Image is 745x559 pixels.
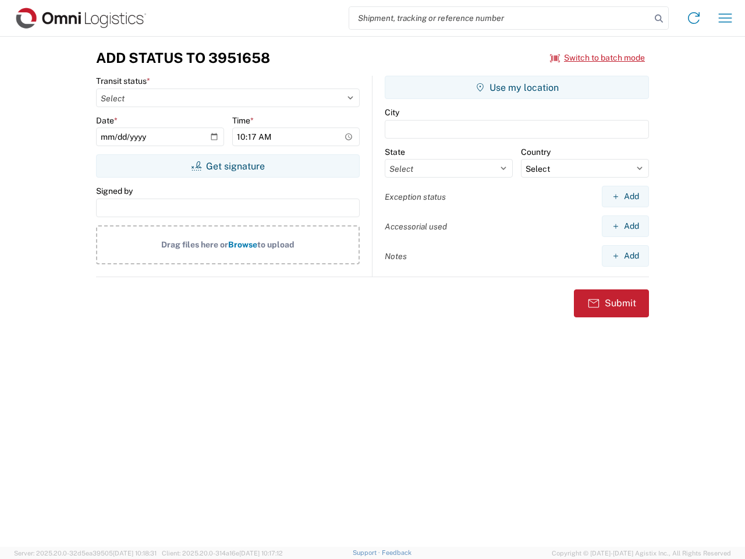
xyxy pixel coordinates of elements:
[113,550,157,557] span: [DATE] 10:18:31
[552,548,731,558] span: Copyright © [DATE]-[DATE] Agistix Inc., All Rights Reserved
[14,550,157,557] span: Server: 2025.20.0-32d5ea39505
[96,186,133,196] label: Signed by
[385,107,399,118] label: City
[349,7,651,29] input: Shipment, tracking or reference number
[385,147,405,157] label: State
[602,186,649,207] button: Add
[385,192,446,202] label: Exception status
[228,240,257,249] span: Browse
[353,549,382,556] a: Support
[96,154,360,178] button: Get signature
[96,49,270,66] h3: Add Status to 3951658
[385,76,649,99] button: Use my location
[382,549,411,556] a: Feedback
[574,289,649,317] button: Submit
[257,240,295,249] span: to upload
[521,147,551,157] label: Country
[602,215,649,237] button: Add
[385,221,447,232] label: Accessorial used
[602,245,649,267] button: Add
[162,550,283,557] span: Client: 2025.20.0-314a16e
[239,550,283,557] span: [DATE] 10:17:12
[550,48,645,68] button: Switch to batch mode
[96,76,150,86] label: Transit status
[385,251,407,261] label: Notes
[161,240,228,249] span: Drag files here or
[96,115,118,126] label: Date
[232,115,254,126] label: Time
